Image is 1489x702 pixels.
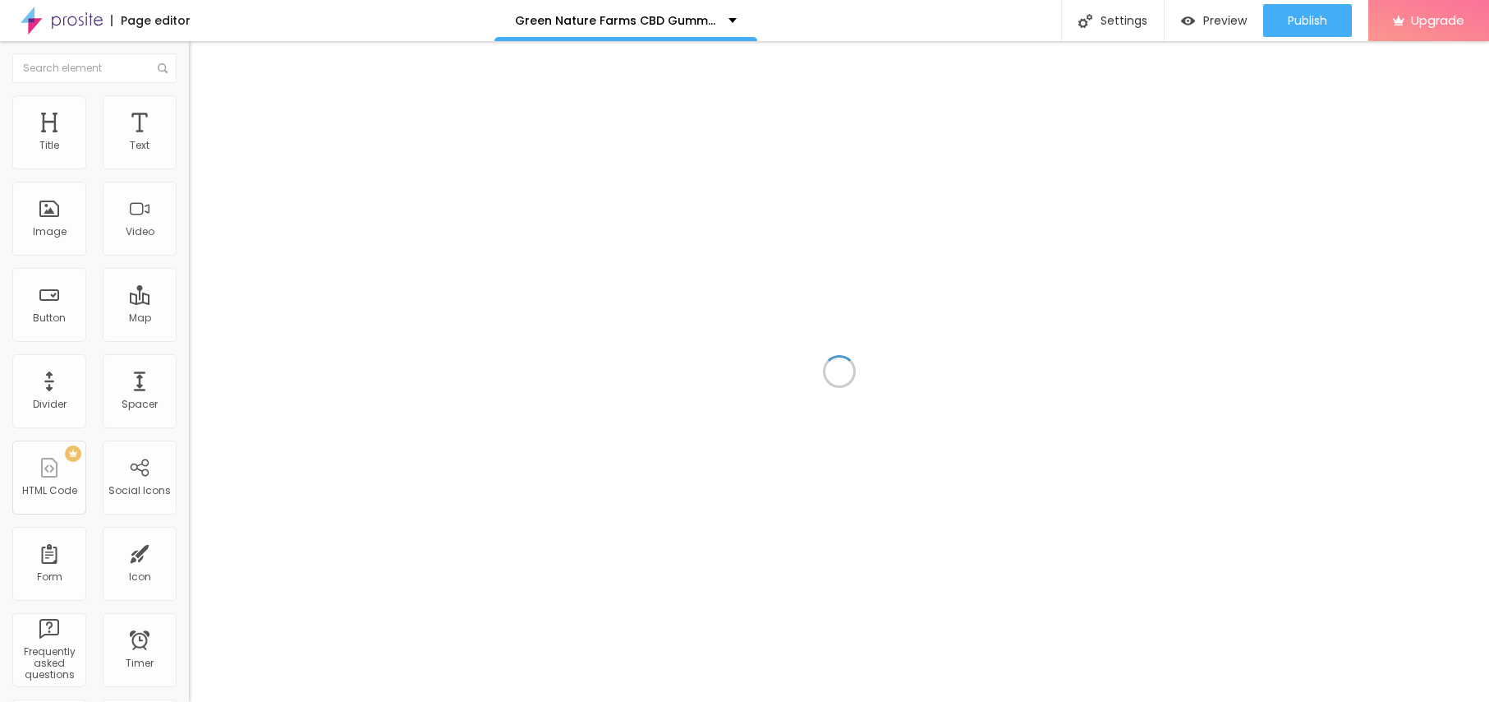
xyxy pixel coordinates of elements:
[33,226,67,238] div: Image
[1203,14,1247,27] span: Preview
[12,53,177,83] input: Search element
[1411,13,1464,27] span: Upgrade
[37,571,62,583] div: Form
[39,140,59,151] div: Title
[129,571,151,583] div: Icon
[108,485,171,496] div: Social Icons
[126,226,154,238] div: Video
[1263,4,1352,37] button: Publish
[129,312,151,324] div: Map
[16,646,81,681] div: Frequently asked questions
[1181,14,1195,28] img: view-1.svg
[515,15,716,26] p: Green Nature Farms CBD Gummies
[130,140,149,151] div: Text
[1078,14,1092,28] img: Icone
[158,63,168,73] img: Icone
[1165,4,1263,37] button: Preview
[126,658,154,669] div: Timer
[111,15,191,26] div: Page editor
[33,399,67,410] div: Divider
[1288,14,1327,27] span: Publish
[22,485,77,496] div: HTML Code
[122,399,158,410] div: Spacer
[33,312,66,324] div: Button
